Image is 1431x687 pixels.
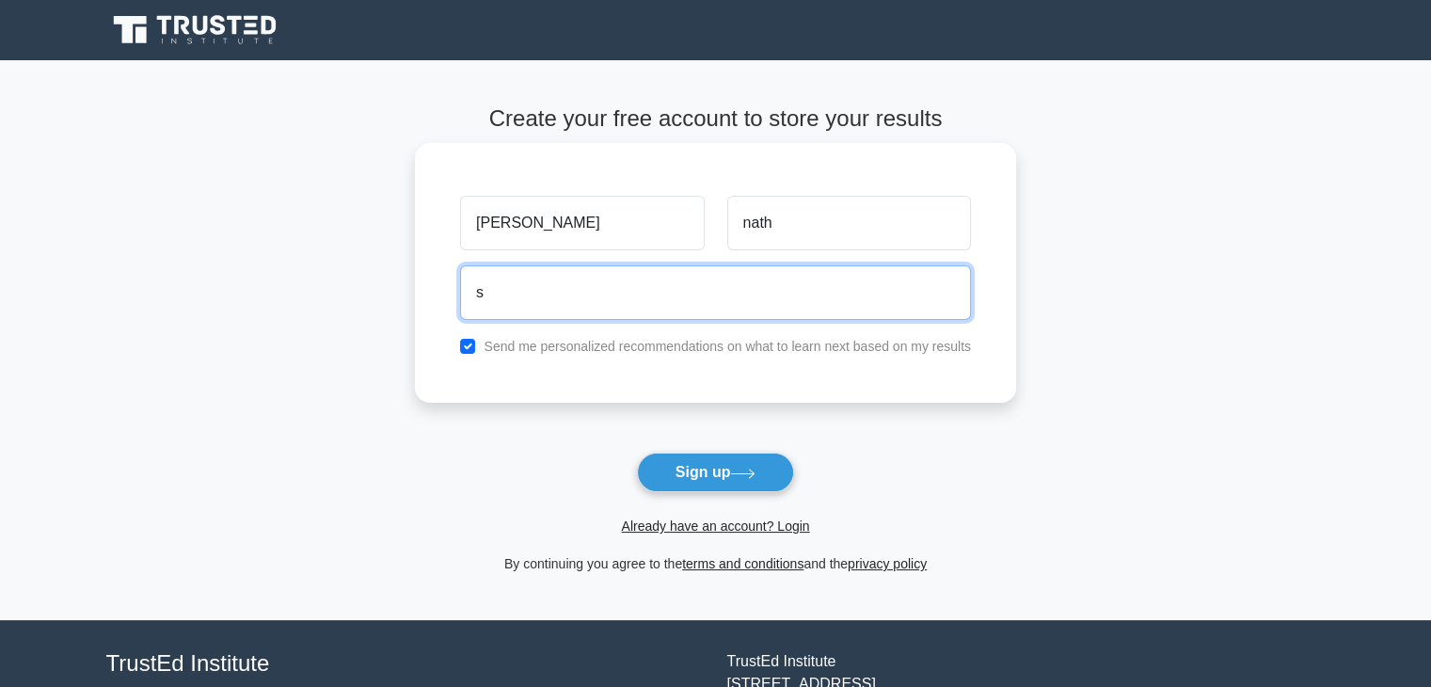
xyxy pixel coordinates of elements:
[484,339,971,354] label: Send me personalized recommendations on what to learn next based on my results
[727,196,971,250] input: Last name
[682,556,803,571] a: terms and conditions
[106,650,705,678] h4: TrustEd Institute
[848,556,927,571] a: privacy policy
[621,519,809,534] a: Already have an account? Login
[415,105,1016,133] h4: Create your free account to store your results
[404,552,1027,575] div: By continuing you agree to the and the
[637,453,795,492] button: Sign up
[460,196,704,250] input: First name
[460,265,971,320] input: Email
